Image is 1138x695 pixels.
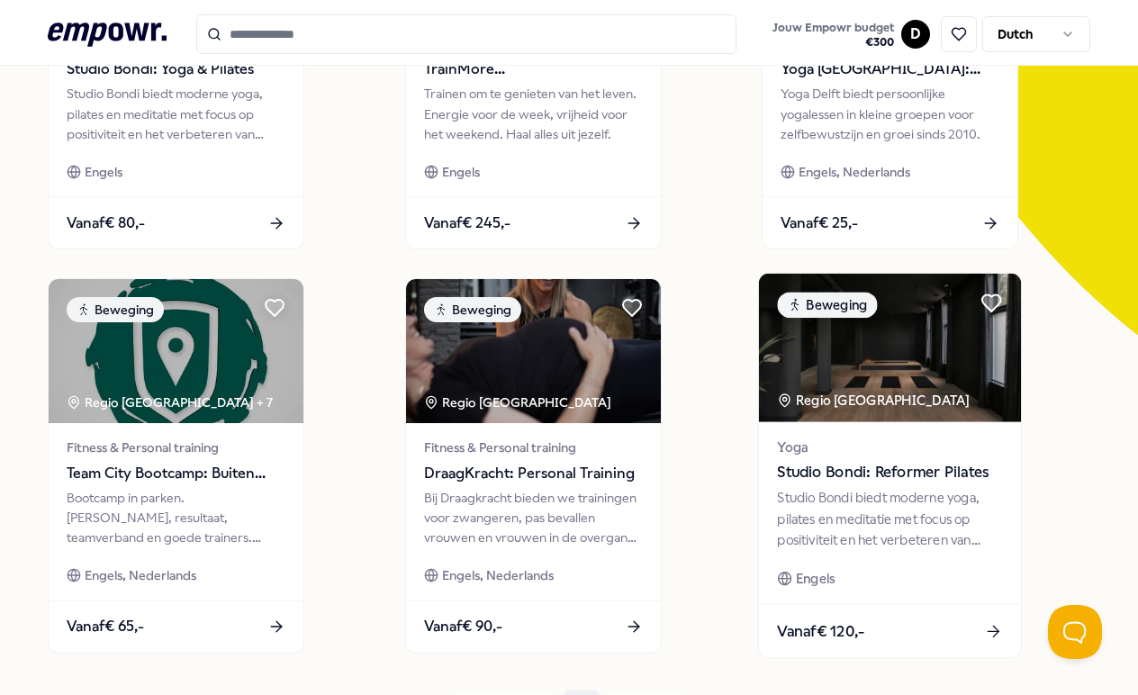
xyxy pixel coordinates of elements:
span: Vanaf € 120,- [778,619,865,643]
span: Vanaf € 90,- [424,615,502,638]
div: Regio [GEOGRAPHIC_DATA] [424,393,614,412]
a: Jouw Empowr budget€300 [765,15,901,53]
span: Studio Bondi: Yoga & Pilates [67,58,285,81]
span: Team City Bootcamp: Buiten sporten [67,462,285,485]
a: package imageBewegingRegio [GEOGRAPHIC_DATA] + 7Fitness & Personal trainingTeam City Bootcamp: Bu... [48,278,304,653]
span: Engels, Nederlands [85,565,196,585]
a: package imageBewegingRegio [GEOGRAPHIC_DATA] YogaStudio Bondi: Reformer PilatesStudio Bondi biedt... [758,273,1023,659]
span: Fitness & Personal training [67,438,285,457]
button: D [901,20,930,49]
span: Yoga [778,437,1003,457]
div: Studio Bondi biedt moderne yoga, pilates en meditatie met focus op positiviteit en het verbeteren... [778,488,1003,550]
span: Engels [796,569,835,590]
a: package imageBewegingRegio [GEOGRAPHIC_DATA] Fitness & Personal trainingDraagKracht: Personal Tra... [405,278,662,653]
iframe: Help Scout Beacon - Open [1048,605,1102,659]
span: DraagKracht: Personal Training [424,462,643,485]
div: Studio Bondi biedt moderne yoga, pilates en meditatie met focus op positiviteit en het verbeteren... [67,84,285,144]
span: Vanaf € 245,- [424,212,510,235]
div: Yoga Delft biedt persoonlijke yogalessen in kleine groepen voor zelfbewustzijn en groei sinds 2010. [781,84,999,144]
span: Yoga [GEOGRAPHIC_DATA]: Yoga [781,58,999,81]
div: Bij Draagkracht bieden we trainingen voor zwangeren, pas bevallen vrouwen en vrouwen in de overga... [424,488,643,548]
span: Engels [442,162,480,182]
div: Beweging [67,297,164,322]
span: Engels, Nederlands [799,162,910,182]
span: Vanaf € 25,- [781,212,858,235]
span: € 300 [772,35,894,50]
span: Studio Bondi: Reformer Pilates [778,461,1003,484]
span: Jouw Empowr budget [772,21,894,35]
div: Regio [GEOGRAPHIC_DATA] [778,391,973,411]
img: package image [49,279,303,423]
div: Regio [GEOGRAPHIC_DATA] + 7 [67,393,273,412]
span: Vanaf € 80,- [67,212,145,235]
div: Beweging [778,293,878,319]
div: Beweging [424,297,521,322]
img: package image [759,274,1021,422]
span: Engels [85,162,122,182]
span: Engels, Nederlands [442,565,554,585]
input: Search for products, categories or subcategories [196,14,736,54]
button: Jouw Empowr budget€300 [769,17,898,53]
div: Trainen om te genieten van het leven. Energie voor de week, vrijheid voor het weekend. Haal alles... [424,84,643,144]
div: Bootcamp in parken. [PERSON_NAME], resultaat, teamverband en goede trainers. Persoonlijke doelen ... [67,488,285,548]
span: Vanaf € 65,- [67,615,144,638]
span: TrainMore [GEOGRAPHIC_DATA]: Open Gym [424,58,643,81]
span: Fitness & Personal training [424,438,643,457]
img: package image [406,279,661,423]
